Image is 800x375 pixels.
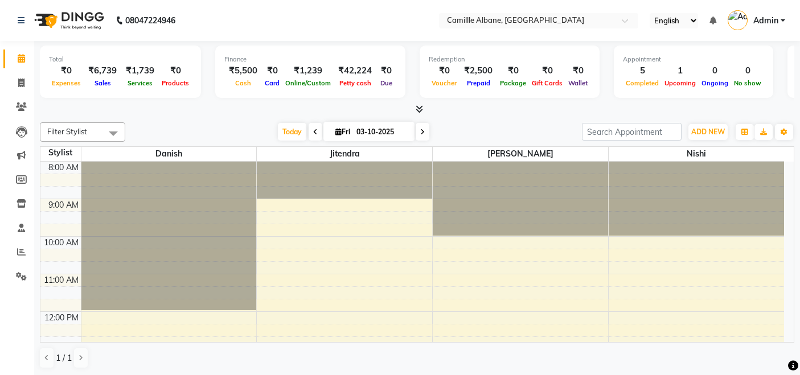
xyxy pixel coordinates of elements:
span: Petty cash [337,79,374,87]
span: Danish [81,147,257,161]
span: Jitendra [257,147,432,161]
span: 1 / 1 [56,352,72,364]
span: [PERSON_NAME] [433,147,608,161]
img: Admin [728,10,748,30]
span: Cash [232,79,254,87]
div: ₹0 [49,64,84,77]
div: Total [49,55,192,64]
div: ₹5,500 [224,64,262,77]
div: ₹0 [159,64,192,77]
span: Wallet [565,79,590,87]
div: ₹42,224 [334,64,376,77]
div: 9:00 AM [46,199,81,211]
div: Appointment [623,55,764,64]
span: Card [262,79,282,87]
span: Services [125,79,155,87]
span: Ongoing [699,79,731,87]
b: 08047224946 [125,5,175,36]
div: 1 [662,64,699,77]
button: ADD NEW [688,124,728,140]
span: Online/Custom [282,79,334,87]
img: logo [29,5,107,36]
div: ₹6,739 [84,64,121,77]
div: 12:00 PM [42,312,81,324]
span: Expenses [49,79,84,87]
span: Completed [623,79,662,87]
span: Nishi [609,147,784,161]
span: ADD NEW [691,127,725,136]
div: ₹0 [529,64,565,77]
div: Finance [224,55,396,64]
span: Filter Stylist [47,127,87,136]
div: Redemption [429,55,590,64]
div: ₹0 [497,64,529,77]
div: Stylist [40,147,81,159]
div: 0 [699,64,731,77]
span: Today [278,123,306,141]
div: 11:00 AM [42,274,81,286]
span: Sales [92,79,114,87]
input: 2025-10-03 [353,123,410,141]
div: ₹1,239 [282,64,334,77]
div: ₹0 [262,64,282,77]
span: Package [497,79,529,87]
div: 0 [731,64,764,77]
div: ₹0 [376,64,396,77]
div: 5 [623,64,662,77]
span: Due [378,79,395,87]
span: Fri [333,127,353,136]
div: ₹0 [429,64,460,77]
span: No show [731,79,764,87]
span: Prepaid [464,79,493,87]
div: 10:00 AM [42,237,81,249]
span: Admin [753,15,778,27]
div: ₹2,500 [460,64,497,77]
span: Gift Cards [529,79,565,87]
span: Voucher [429,79,460,87]
span: Products [159,79,192,87]
input: Search Appointment [582,123,682,141]
div: ₹1,739 [121,64,159,77]
span: Upcoming [662,79,699,87]
div: 8:00 AM [46,162,81,174]
div: ₹0 [565,64,590,77]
